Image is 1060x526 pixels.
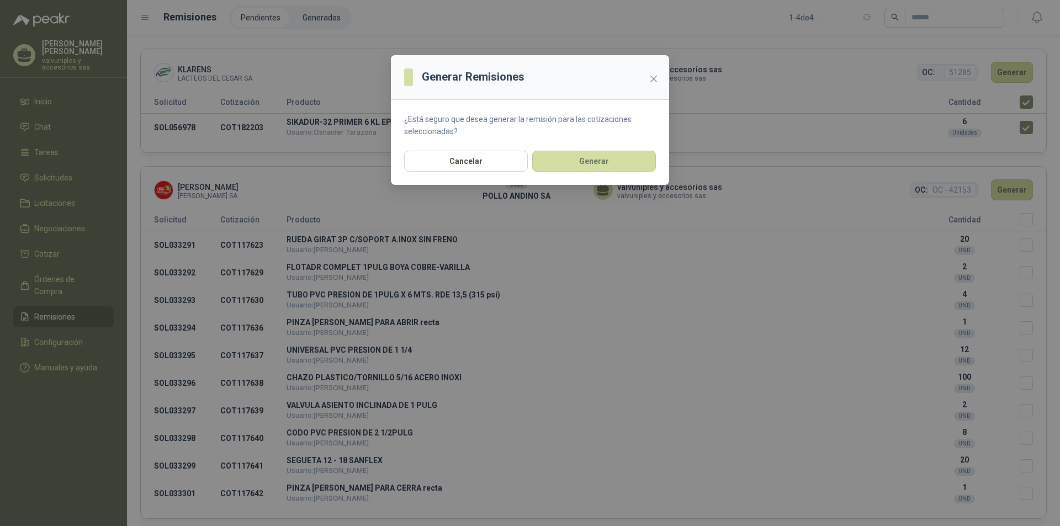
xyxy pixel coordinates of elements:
h3: Generar Remisiones [422,68,524,86]
p: ¿Está seguro que desea generar la remisión para las cotizaciones seleccionadas? [404,113,656,137]
button: Close [645,70,662,88]
button: Generar [532,151,656,172]
span: close [649,75,658,83]
button: Cancelar [404,151,528,172]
